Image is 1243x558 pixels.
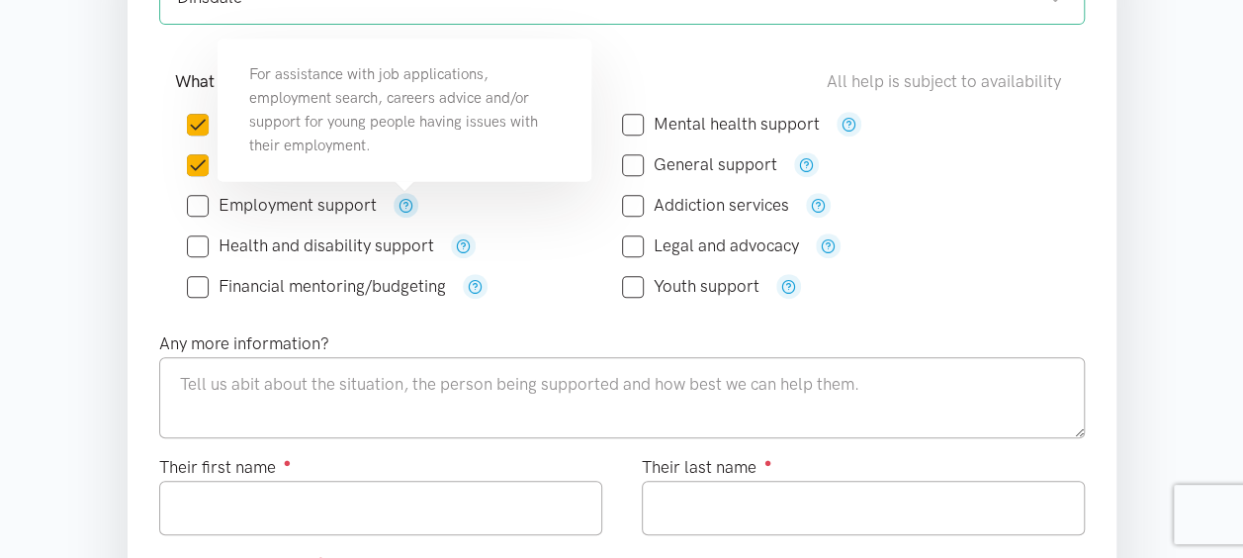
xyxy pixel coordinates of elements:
[187,197,377,214] label: Employment support
[187,237,434,254] label: Health and disability support
[622,237,799,254] label: Legal and advocacy
[622,116,820,133] label: Mental health support
[827,68,1069,95] div: All help is subject to availability
[642,454,772,481] label: Their last name
[187,278,446,295] label: Financial mentoring/budgeting
[284,455,292,470] sup: ●
[764,455,772,470] sup: ●
[175,68,351,95] label: What help is needed?
[622,156,777,173] label: General support
[218,39,591,181] div: For assistance with job applications, employment search, careers advice and/or support for young ...
[159,454,292,481] label: Their first name
[159,330,329,357] label: Any more information?
[622,278,759,295] label: Youth support
[622,197,789,214] label: Addiction services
